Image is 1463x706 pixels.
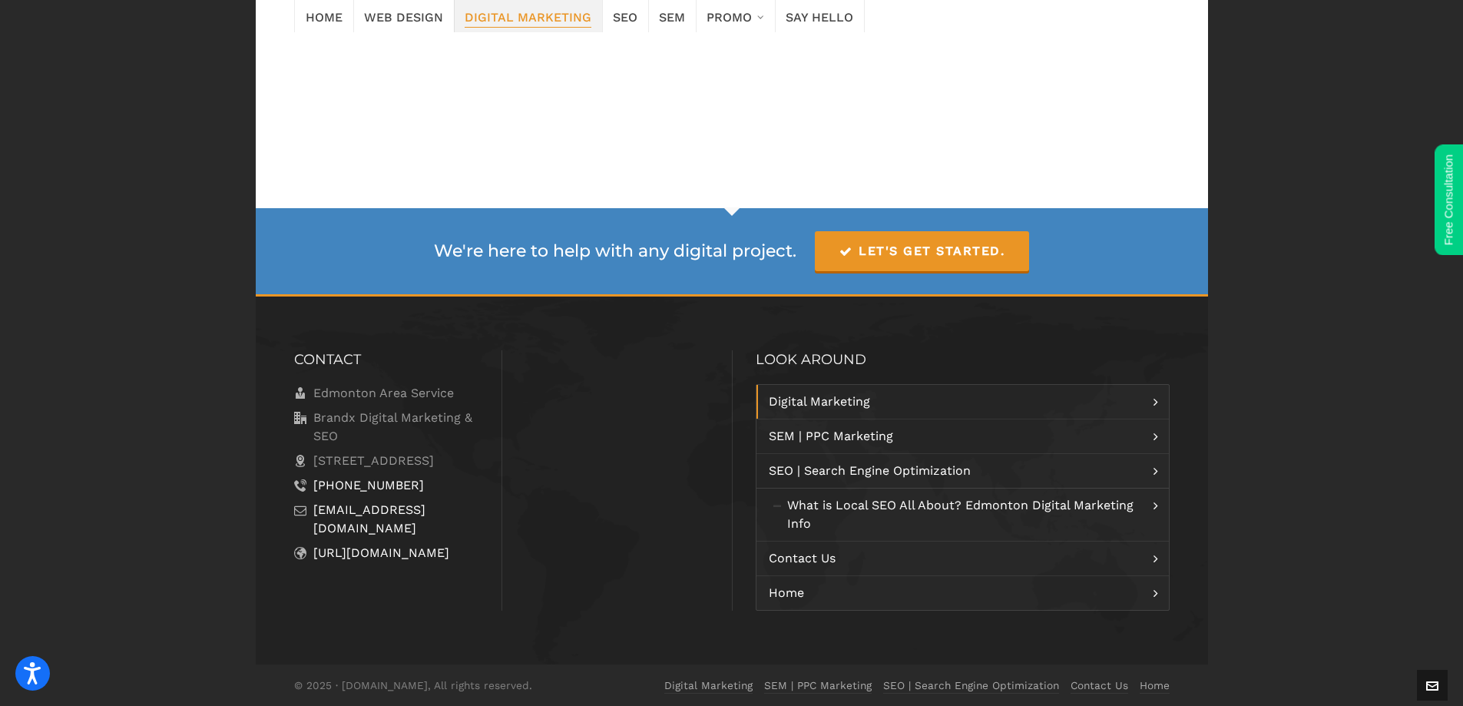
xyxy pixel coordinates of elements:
span: SEO [613,5,637,27]
span: Home [306,5,343,27]
span: Say Hello [786,5,853,27]
span: Digital Marketing [465,5,591,27]
span: Web Design [364,5,443,27]
span: We're here to help with any digital project. [434,240,796,262]
a: Let's get started. [815,231,1030,271]
span: Promo [707,5,752,27]
span: SEM [659,5,685,27]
